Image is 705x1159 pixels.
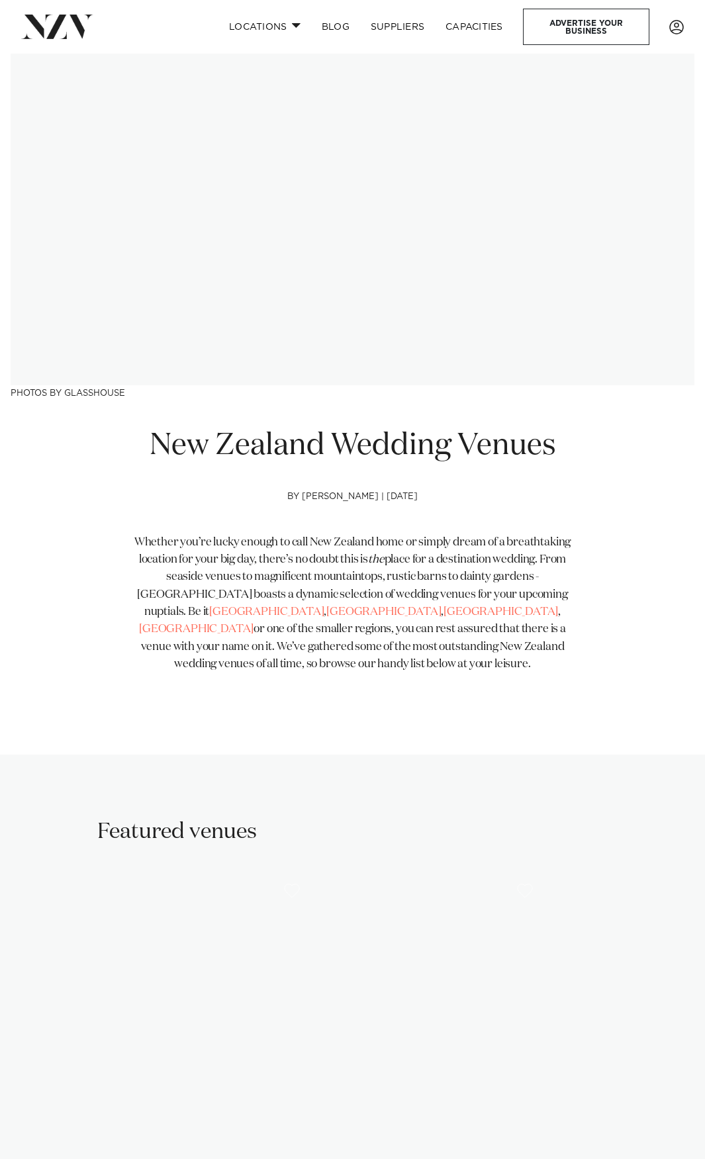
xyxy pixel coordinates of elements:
[368,554,385,565] span: the
[126,492,579,534] h4: by [PERSON_NAME] | [DATE]
[11,385,694,399] h3: Photos by Glasshouse
[139,624,254,635] a: [GEOGRAPHIC_DATA]
[209,606,324,618] a: [GEOGRAPHIC_DATA]
[523,9,649,45] a: Advertise your business
[134,537,571,565] span: Whether you’re lucky enough to call New Zealand home or simply dream of a breathtaking location f...
[137,554,567,670] span: place for a destination wedding. From seaside venues to magnificent mountaintops, rustic barns to...
[326,606,441,618] a: [GEOGRAPHIC_DATA]
[21,15,93,38] img: nzv-logo.png
[97,818,257,847] h2: Featured venues
[444,606,558,618] a: [GEOGRAPHIC_DATA]
[435,13,514,41] a: Capacities
[360,13,435,41] a: SUPPLIERS
[218,13,311,41] a: Locations
[311,13,360,41] a: BLOG
[126,426,579,465] h1: New Zealand Wedding Venues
